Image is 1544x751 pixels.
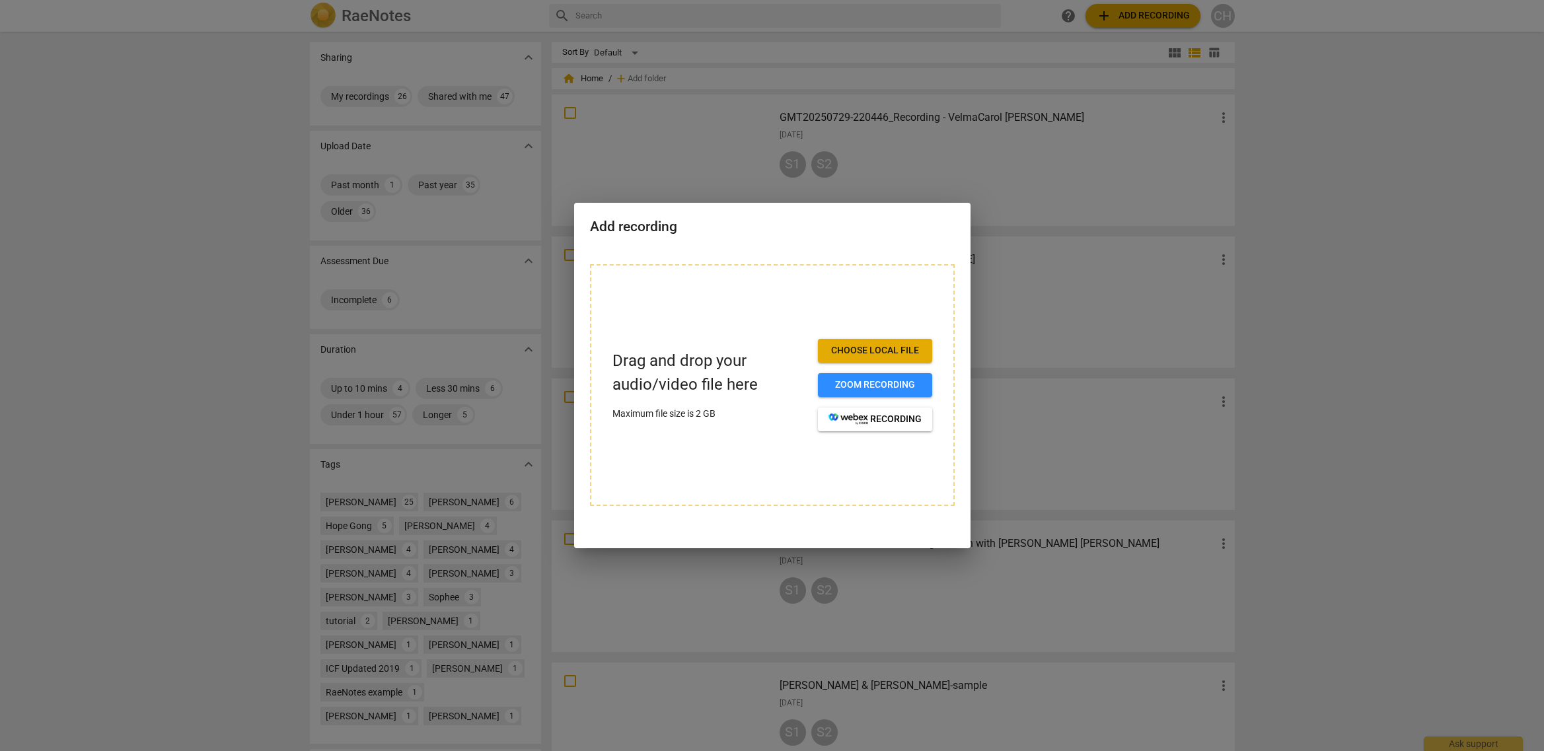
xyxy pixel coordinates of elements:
[590,219,955,235] h2: Add recording
[612,407,807,421] p: Maximum file size is 2 GB
[612,349,807,396] p: Drag and drop your audio/video file here
[818,339,932,363] button: Choose local file
[828,413,922,426] span: recording
[828,378,922,392] span: Zoom recording
[828,344,922,357] span: Choose local file
[818,408,932,431] button: recording
[818,373,932,397] button: Zoom recording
